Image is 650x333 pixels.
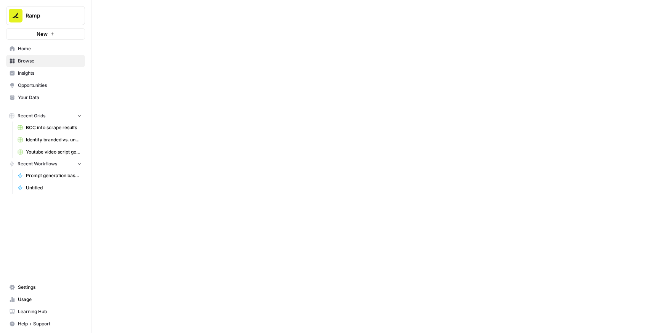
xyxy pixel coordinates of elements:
img: Ramp Logo [9,9,22,22]
a: Identify branded vs. unbranded prompts Grid [14,134,85,146]
span: Identify branded vs. unbranded prompts Grid [26,136,82,143]
span: New [37,30,48,38]
span: Browse [18,58,82,64]
button: Recent Grids [6,110,85,122]
a: Settings [6,281,85,293]
span: Your Data [18,94,82,101]
span: Recent Workflows [18,160,57,167]
button: Recent Workflows [6,158,85,170]
a: Insights [6,67,85,79]
span: Insights [18,70,82,77]
a: Home [6,43,85,55]
span: Youtube video script generator [26,149,82,155]
span: Home [18,45,82,52]
a: Prompt generation based on URL v1 [14,170,85,182]
button: New [6,28,85,40]
span: Ramp [26,12,72,19]
a: Your Data [6,91,85,104]
button: Help + Support [6,318,85,330]
span: Untitled [26,184,82,191]
a: Youtube video script generator [14,146,85,158]
a: Opportunities [6,79,85,91]
a: Usage [6,293,85,306]
a: Browse [6,55,85,67]
span: Opportunities [18,82,82,89]
span: Help + Support [18,320,82,327]
span: Settings [18,284,82,291]
span: Usage [18,296,82,303]
button: Workspace: Ramp [6,6,85,25]
span: BCC info scrape results [26,124,82,131]
a: Untitled [14,182,85,194]
span: Recent Grids [18,112,45,119]
span: Prompt generation based on URL v1 [26,172,82,179]
a: Learning Hub [6,306,85,318]
a: BCC info scrape results [14,122,85,134]
span: Learning Hub [18,308,82,315]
